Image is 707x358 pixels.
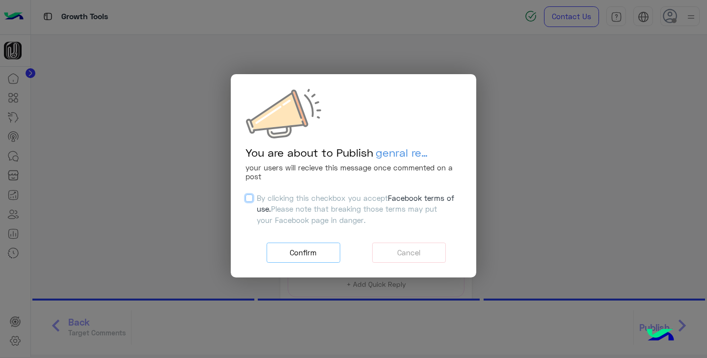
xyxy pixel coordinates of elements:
span: genral reply [373,146,432,159]
label: By clicking this checkbox you accept Please note that breaking those terms may put your Facebook ... [257,193,455,226]
button: Confirm [267,243,340,263]
h4: You are about to Publish [245,146,432,159]
h6: your users will recieve this message once commented on a post [245,163,462,181]
button: Cancel [372,243,446,263]
img: hulul-logo.png [643,319,678,353]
